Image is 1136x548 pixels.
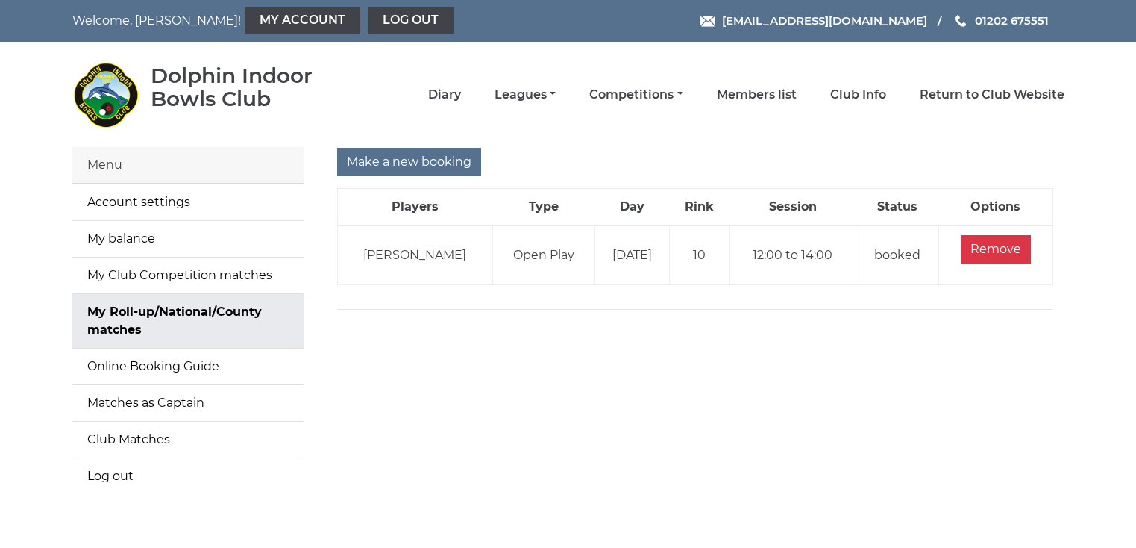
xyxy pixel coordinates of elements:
td: 12:00 to 14:00 [729,225,856,285]
th: Session [729,189,856,226]
img: Dolphin Indoor Bowls Club [72,61,139,128]
a: Log out [72,458,304,494]
a: Diary [428,87,461,103]
img: Email [700,16,715,27]
img: Phone us [955,15,966,27]
a: My balance [72,221,304,257]
td: [DATE] [595,225,670,285]
td: [PERSON_NAME] [337,225,493,285]
th: Day [595,189,670,226]
a: Phone us 01202 675551 [953,12,1049,29]
td: 10 [670,225,730,285]
td: Open Play [493,225,595,285]
a: Online Booking Guide [72,349,304,384]
a: My Account [245,7,360,34]
a: Return to Club Website [920,87,1064,103]
a: Log out [368,7,454,34]
input: Make a new booking [337,148,481,176]
span: 01202 675551 [975,13,1049,28]
a: Matches as Captain [72,385,304,421]
a: Club Matches [72,422,304,458]
input: Remove [961,235,1031,264]
th: Rink [670,189,730,226]
th: Players [337,189,493,226]
td: booked [856,225,938,285]
th: Options [939,189,1052,226]
a: Club Info [830,87,886,103]
a: Competitions [589,87,682,103]
nav: Welcome, [PERSON_NAME]! [72,7,473,34]
a: Members list [717,87,797,103]
a: My Club Competition matches [72,258,304,293]
div: Menu [72,147,304,184]
div: Dolphin Indoor Bowls Club [151,64,356,110]
a: Account settings [72,184,304,220]
th: Type [493,189,595,226]
span: [EMAIL_ADDRESS][DOMAIN_NAME] [722,13,927,28]
a: My Roll-up/National/County matches [72,294,304,348]
a: Email [EMAIL_ADDRESS][DOMAIN_NAME] [700,12,927,29]
a: Leagues [495,87,556,103]
th: Status [856,189,938,226]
